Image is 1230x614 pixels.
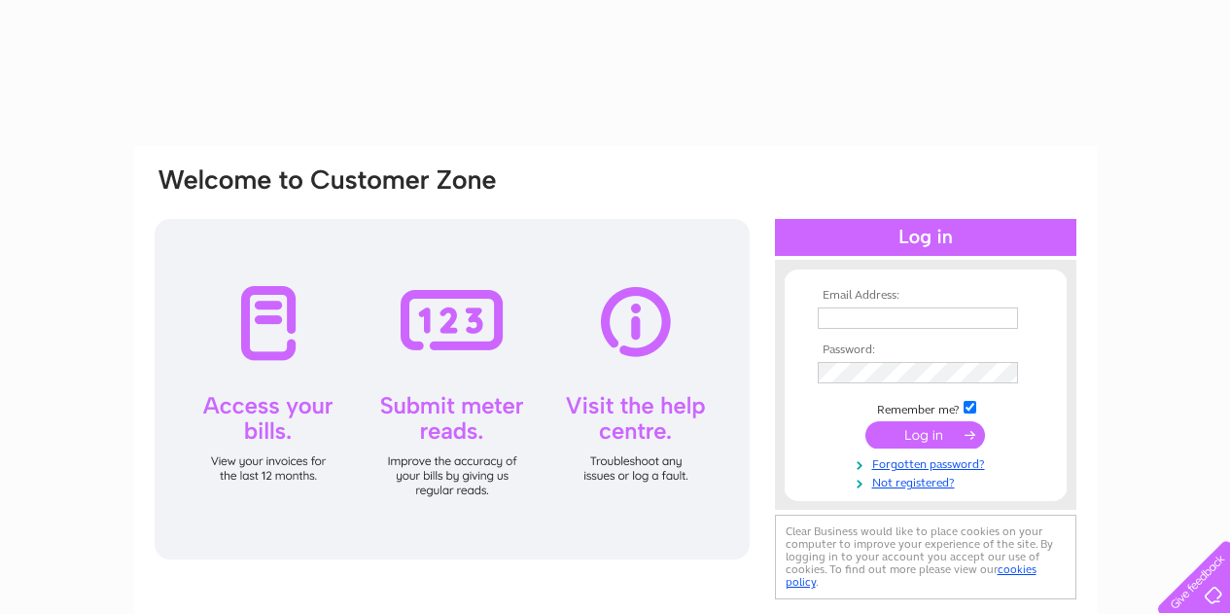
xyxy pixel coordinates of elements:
[775,515,1076,599] div: Clear Business would like to place cookies on your computer to improve your experience of the sit...
[813,343,1038,357] th: Password:
[813,398,1038,417] td: Remember me?
[865,421,985,449] input: Submit
[786,562,1037,589] a: cookies policy
[813,289,1038,303] th: Email Address:
[818,472,1038,490] a: Not registered?
[818,453,1038,472] a: Forgotten password?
